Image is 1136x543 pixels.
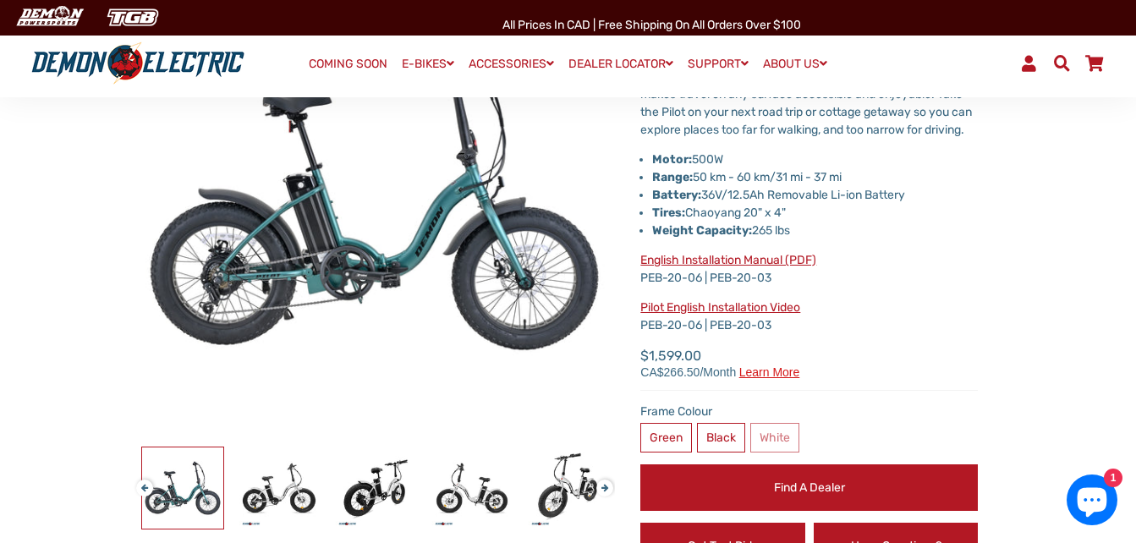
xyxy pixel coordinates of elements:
[239,447,320,529] img: Pilot Folding eBike - Demon Electric
[463,52,560,76] a: ACCESSORIES
[8,3,90,31] img: Demon Electric
[396,52,460,76] a: E-BIKES
[652,170,693,184] strong: Range:
[697,423,745,452] label: Black
[640,300,800,315] a: Pilot English Installation Video
[652,152,692,167] strong: Motor:
[528,447,609,529] img: Pilot Folding eBike - Demon Electric
[142,447,223,529] img: Pilot Folding eBike
[431,447,513,529] img: Pilot Folding eBike - Demon Electric
[750,423,799,452] label: White
[652,206,685,220] strong: Tires:
[652,223,752,238] strong: Weight Capacity:
[640,299,978,334] p: PEB-20-06 | PEB-20-03
[502,18,801,32] span: All Prices in CAD | Free shipping on all orders over $100
[692,152,723,167] span: 500W
[757,52,833,76] a: ABOUT US
[303,52,393,76] a: COMING SOON
[596,471,606,491] button: Next
[652,188,905,202] span: 36V/12.5Ah Removable Li-ion Battery
[652,188,701,202] strong: Battery:
[652,206,786,220] span: Chaoyang 20" x 4"
[640,423,692,452] label: Green
[563,52,679,76] a: DEALER LOCATOR
[25,41,250,85] img: Demon Electric logo
[640,403,978,420] label: Frame Colour
[652,222,978,239] p: 265 lbs
[640,346,799,378] span: $1,599.00
[640,253,816,267] a: English Installation Manual (PDF)
[1062,474,1122,529] inbox-online-store-chat: Shopify online store chat
[640,251,978,287] p: PEB-20-06 | PEB-20-03
[98,3,167,31] img: TGB Canada
[335,447,416,529] img: Pilot Folding eBike - Demon Electric
[136,471,146,491] button: Previous
[640,464,978,511] a: Find a Dealer
[652,170,842,184] span: 50 km - 60 km/31 mi - 37 mi
[682,52,755,76] a: SUPPORT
